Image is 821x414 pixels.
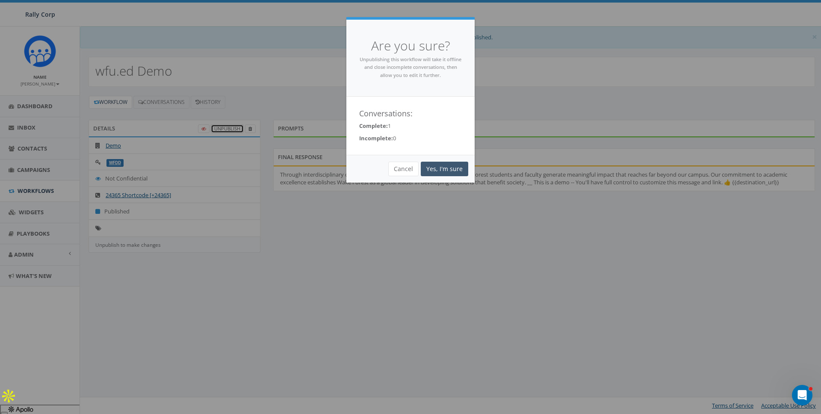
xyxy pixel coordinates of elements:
h4: Conversations: [359,109,462,118]
iframe: Intercom live chat [792,385,812,405]
p: 1 [359,122,462,130]
small: Unpublishing this workflow will take it offline and close incomplete conversations, then allow yo... [360,56,461,78]
strong: Incomplete: [359,134,393,142]
a: Yes, I'm sure [421,162,468,176]
strong: Complete: [359,122,388,130]
p: 0 [359,134,462,142]
button: Cancel [388,162,419,176]
h4: Are you sure? [359,37,462,55]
